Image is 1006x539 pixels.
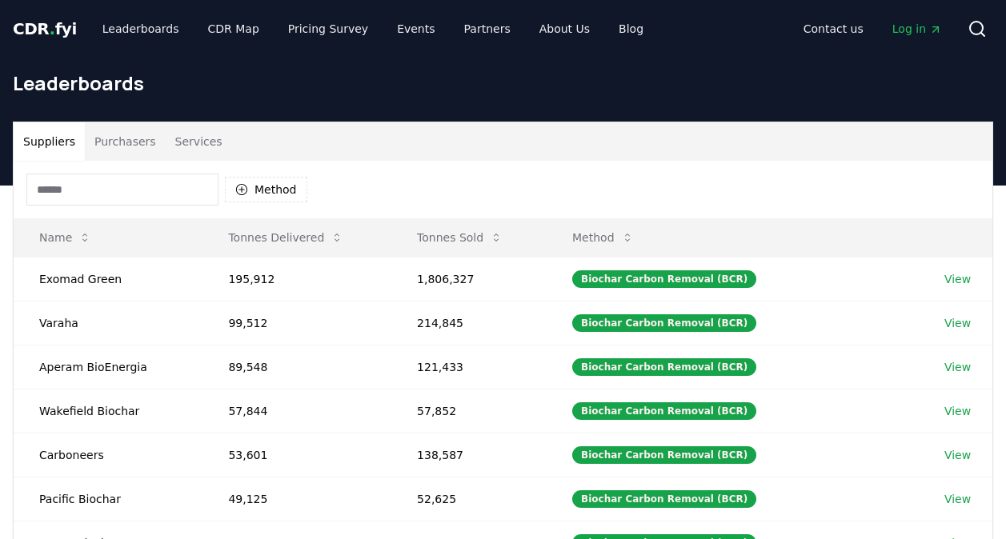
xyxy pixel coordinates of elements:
[944,447,971,463] a: View
[14,257,202,301] td: Exomad Green
[14,389,202,433] td: Wakefield Biochar
[391,477,547,521] td: 52,625
[944,403,971,419] a: View
[892,21,942,37] span: Log in
[391,345,547,389] td: 121,433
[944,315,971,331] a: View
[572,402,756,420] div: Biochar Carbon Removal (BCR)
[215,222,356,254] button: Tonnes Delivered
[572,358,756,376] div: Biochar Carbon Removal (BCR)
[451,14,523,43] a: Partners
[880,14,955,43] a: Log in
[791,14,876,43] a: Contact us
[14,301,202,345] td: Varaha
[202,389,391,433] td: 57,844
[275,14,381,43] a: Pricing Survey
[384,14,447,43] a: Events
[791,14,955,43] nav: Main
[90,14,192,43] a: Leaderboards
[944,491,971,507] a: View
[14,477,202,521] td: Pacific Biochar
[50,19,55,38] span: .
[13,19,77,38] span: CDR fyi
[26,222,104,254] button: Name
[559,222,647,254] button: Method
[85,122,166,161] button: Purchasers
[202,433,391,477] td: 53,601
[225,177,307,202] button: Method
[391,433,547,477] td: 138,587
[166,122,232,161] button: Services
[14,122,85,161] button: Suppliers
[391,301,547,345] td: 214,845
[404,222,515,254] button: Tonnes Sold
[572,490,756,508] div: Biochar Carbon Removal (BCR)
[90,14,656,43] nav: Main
[527,14,603,43] a: About Us
[391,257,547,301] td: 1,806,327
[572,446,756,464] div: Biochar Carbon Removal (BCR)
[14,345,202,389] td: Aperam BioEnergia
[944,359,971,375] a: View
[202,301,391,345] td: 99,512
[13,18,77,40] a: CDR.fyi
[195,14,272,43] a: CDR Map
[944,271,971,287] a: View
[202,257,391,301] td: 195,912
[391,389,547,433] td: 57,852
[13,70,993,96] h1: Leaderboards
[202,345,391,389] td: 89,548
[572,314,756,332] div: Biochar Carbon Removal (BCR)
[572,270,756,288] div: Biochar Carbon Removal (BCR)
[202,477,391,521] td: 49,125
[606,14,656,43] a: Blog
[14,433,202,477] td: Carboneers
